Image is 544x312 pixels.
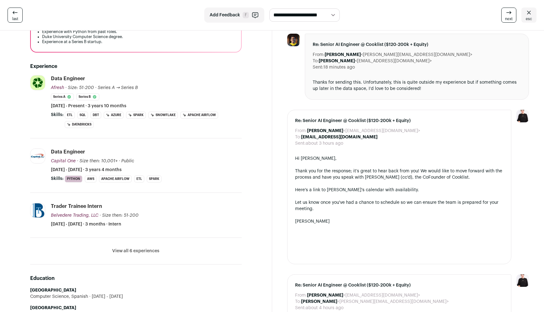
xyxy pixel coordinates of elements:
li: Snowflake [148,112,178,119]
span: [DATE] - [DATE] · 3 years 4 months [51,167,122,173]
span: [DATE] - [DATE] · 3 months · Intern [51,221,121,227]
span: · Size then: 51-200 [100,213,139,218]
span: F [243,12,249,18]
img: bd6ecacc76329c6a923c15b319a5416fcff7963df0d95d2e984c2329a409918f.jpg [30,75,45,90]
span: esc [526,16,532,21]
b: [PERSON_NAME] [307,129,343,133]
img: 24b4cd1a14005e1eb0453b1a75ab48f7ab5ae425408ff78ab99c55fada566dcb.jpg [30,149,45,163]
dd: <[PERSON_NAME][EMAIL_ADDRESS][DOMAIN_NAME]> [325,52,472,58]
li: Series B [76,93,99,100]
dt: Sent: [295,305,306,311]
div: [PERSON_NAME] [295,218,504,225]
li: Experience with Python from past roles. [42,29,234,34]
dt: To: [313,58,319,64]
span: · [95,85,96,91]
strong: [GEOGRAPHIC_DATA] [30,288,76,292]
div: Data Engineer [51,148,85,155]
li: Experience at a Series B startup. [42,39,234,44]
span: Re: Senior AI Engineer @ Cooklist ($120-200k + Equity) [295,282,504,288]
li: ETL [134,175,144,182]
div: Data Engineer [51,75,85,82]
li: Spark [147,175,162,182]
b: [EMAIL_ADDRESS][DOMAIN_NAME] [301,135,377,139]
li: Python [65,175,82,182]
dt: To: [295,298,301,305]
span: · Size: 51-200 [65,86,94,90]
li: Series A [51,93,74,100]
b: [PERSON_NAME] [319,59,355,63]
dd: about 4 hours ago [306,305,343,311]
span: Re: Senior AI Engineer @ Cooklist ($120-200k + Equity) [313,42,521,48]
dt: Sent: [313,64,323,70]
dt: To: [295,134,301,140]
div: Trader Trainee Intern [51,203,102,210]
span: Public [121,159,134,163]
b: [PERSON_NAME] [325,53,361,57]
a: esc [521,8,536,23]
span: Capital One [51,159,76,163]
li: AWS [85,175,96,182]
span: last [12,16,18,21]
strong: [GEOGRAPHIC_DATA] [30,306,76,310]
div: Hi [PERSON_NAME], [295,155,504,162]
span: Belvedere Trading, LLC [51,213,98,218]
span: · Size then: 10,001+ [77,159,118,163]
a: next [501,8,516,23]
button: Add Feedback F [204,8,264,23]
dt: Sent: [295,140,306,147]
h2: Education [30,275,242,282]
li: Apache Airflow [99,175,132,182]
div: Let us know once you've had a chance to schedule so we can ensure the team is prepared for your m... [295,199,504,212]
li: Apache Airflow [180,112,218,119]
dd: <[EMAIL_ADDRESS][DOMAIN_NAME]> [319,58,432,64]
li: SQL [77,112,88,119]
li: ETL [65,112,75,119]
h2: Experience [30,63,242,70]
img: 9240684-medium_jpg [516,274,529,287]
dt: From: [295,292,307,298]
span: Afresh [51,86,64,90]
span: Series A → Series B [98,86,138,90]
b: [PERSON_NAME] [307,293,343,298]
button: View all 6 experiences [112,248,159,254]
img: 1bac9ac6e410a9dc8ba16a2cb52a66dd67f05778a2c25ad83bad8a7ad018b94c.png [30,203,45,218]
dd: about 3 hours ago [306,140,343,147]
dd: <[PERSON_NAME][EMAIL_ADDRESS][DOMAIN_NAME]> [301,298,449,305]
a: Here's a link to [PERSON_NAME]'s calendar with availability. [295,188,419,192]
div: Thanks for sending this. Unfortunately, this is quite outside my experience but if something come... [313,79,521,92]
span: Skills: [51,175,63,182]
dd: 18 minutes ago [323,64,355,70]
span: Skills: [51,112,63,118]
li: Azure [104,112,124,119]
div: Thank you for the response; it’s great to hear back from you! We would like to move forward with ... [295,168,504,181]
img: 37a1a58f9323e6348431036db3464b86a52224c2328e748ab2f75863f81cf9f3.jpg [287,34,300,46]
span: [DATE] - [DATE] [88,293,123,300]
div: Computer Science, Spanish [30,293,242,300]
li: Duke University Computer Science degree. [42,34,234,39]
img: 9240684-medium_jpg [516,110,529,122]
li: Spark [126,112,146,119]
li: dbt [91,112,101,119]
dt: From: [295,128,307,134]
li: Databricks [65,121,94,128]
span: next [505,16,513,21]
dd: <[EMAIL_ADDRESS][DOMAIN_NAME]> [307,292,420,298]
span: Re: Senior AI Engineer @ Cooklist ($120-200k + Equity) [295,118,504,124]
span: · [119,158,120,164]
dd: <[EMAIL_ADDRESS][DOMAIN_NAME]> [307,128,420,134]
b: [PERSON_NAME] [301,299,337,304]
span: Add Feedback [210,12,240,18]
span: [DATE] - Present · 3 years 10 months [51,103,126,109]
dt: From: [313,52,325,58]
a: last [8,8,23,23]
